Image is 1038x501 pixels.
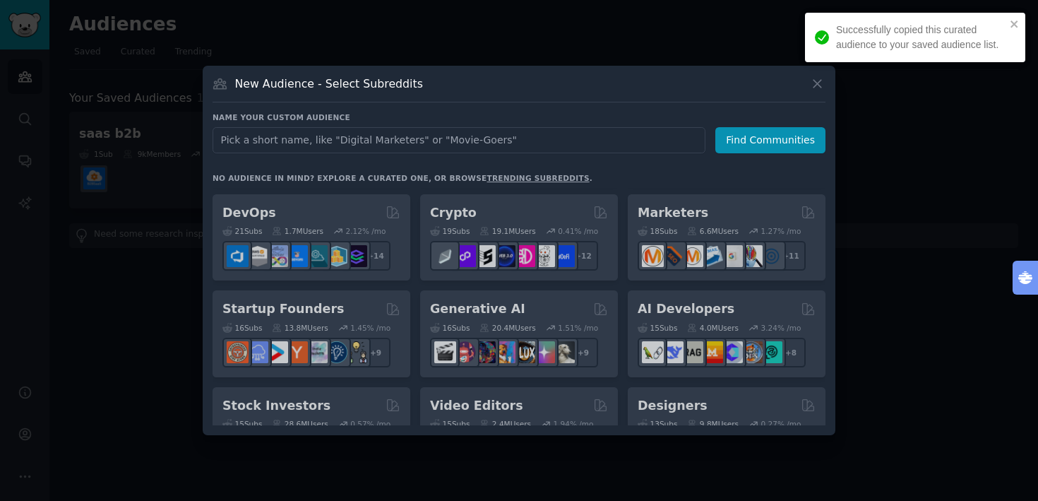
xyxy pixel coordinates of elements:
h3: Name your custom audience [213,112,825,122]
div: No audience in mind? Explore a curated one, or browse . [213,173,592,183]
button: close [1010,18,1020,30]
div: Successfully copied this curated audience to your saved audience list. [836,23,1006,52]
input: Pick a short name, like "Digital Marketers" or "Movie-Goers" [213,127,705,153]
h3: New Audience - Select Subreddits [235,76,423,91]
button: Find Communities [715,127,825,153]
a: trending subreddits [487,174,589,182]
